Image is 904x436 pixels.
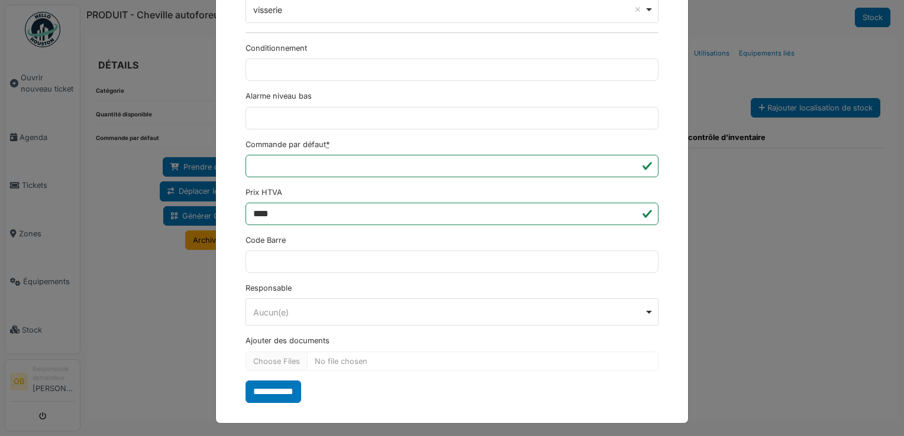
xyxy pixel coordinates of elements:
div: Aucun(e) [253,306,644,318]
button: Remove item: '625' [632,4,644,15]
abbr: Requis [326,140,330,149]
label: Code Barre [246,235,286,246]
label: Responsable [246,282,292,294]
label: Ajouter des documents [246,335,330,346]
label: Alarme niveau bas [246,90,312,102]
div: visserie [253,4,644,16]
label: Conditionnement [246,43,307,54]
label: Commande par défaut [246,139,330,150]
label: Prix HTVA [246,187,282,198]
